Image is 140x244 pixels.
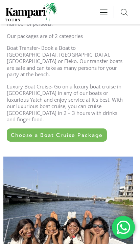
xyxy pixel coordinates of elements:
[7,45,126,78] p: Boat Transfer- Book a Boat to [GEOGRAPHIC_DATA], [GEOGRAPHIC_DATA], [GEOGRAPHIC_DATA] or Eleko. O...
[7,128,107,142] a: Choose a Boat Cruise Package
[5,3,57,22] img: Home
[11,133,103,138] span: Choose a Boat Cruise Package
[7,33,126,40] p: Our packages are of 2 categories
[7,83,126,123] p: Luxury Boat Cruise- Go on a luxury boat cruise in [GEOGRAPHIC_DATA] in any of our boats or luxuri...
[112,216,135,239] div: 'Get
